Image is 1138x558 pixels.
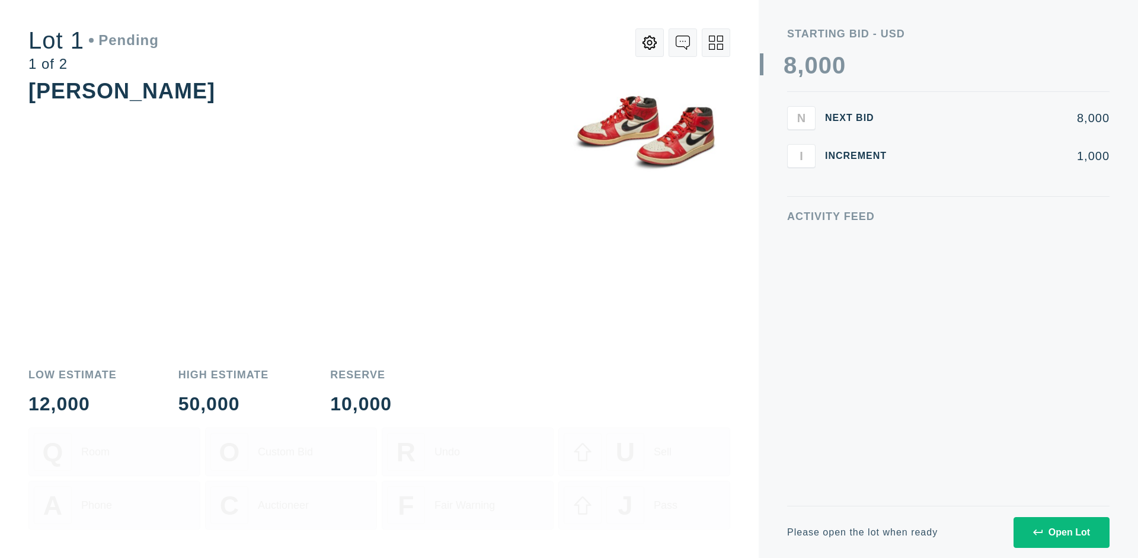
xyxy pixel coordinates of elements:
div: 0 [819,53,832,77]
div: Open Lot [1033,527,1090,538]
span: N [797,111,805,125]
div: Please open the lot when ready [787,528,938,537]
div: 0 [804,53,818,77]
div: Reserve [330,369,392,380]
div: Low Estimate [28,369,117,380]
div: Increment [825,151,896,161]
div: 8 [784,53,797,77]
div: , [797,53,804,291]
div: Activity Feed [787,211,1110,222]
div: 1 of 2 [28,57,159,71]
div: 12,000 [28,394,117,413]
div: Lot 1 [28,28,159,52]
div: 50,000 [178,394,269,413]
span: I [800,149,803,162]
div: 0 [832,53,846,77]
button: N [787,106,816,130]
div: 10,000 [330,394,392,413]
button: Open Lot [1014,517,1110,548]
div: Starting Bid - USD [787,28,1110,39]
button: I [787,144,816,168]
div: Next Bid [825,113,896,123]
div: Pending [89,33,159,47]
div: [PERSON_NAME] [28,79,215,103]
div: 1,000 [906,150,1110,162]
div: 8,000 [906,112,1110,124]
div: High Estimate [178,369,269,380]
